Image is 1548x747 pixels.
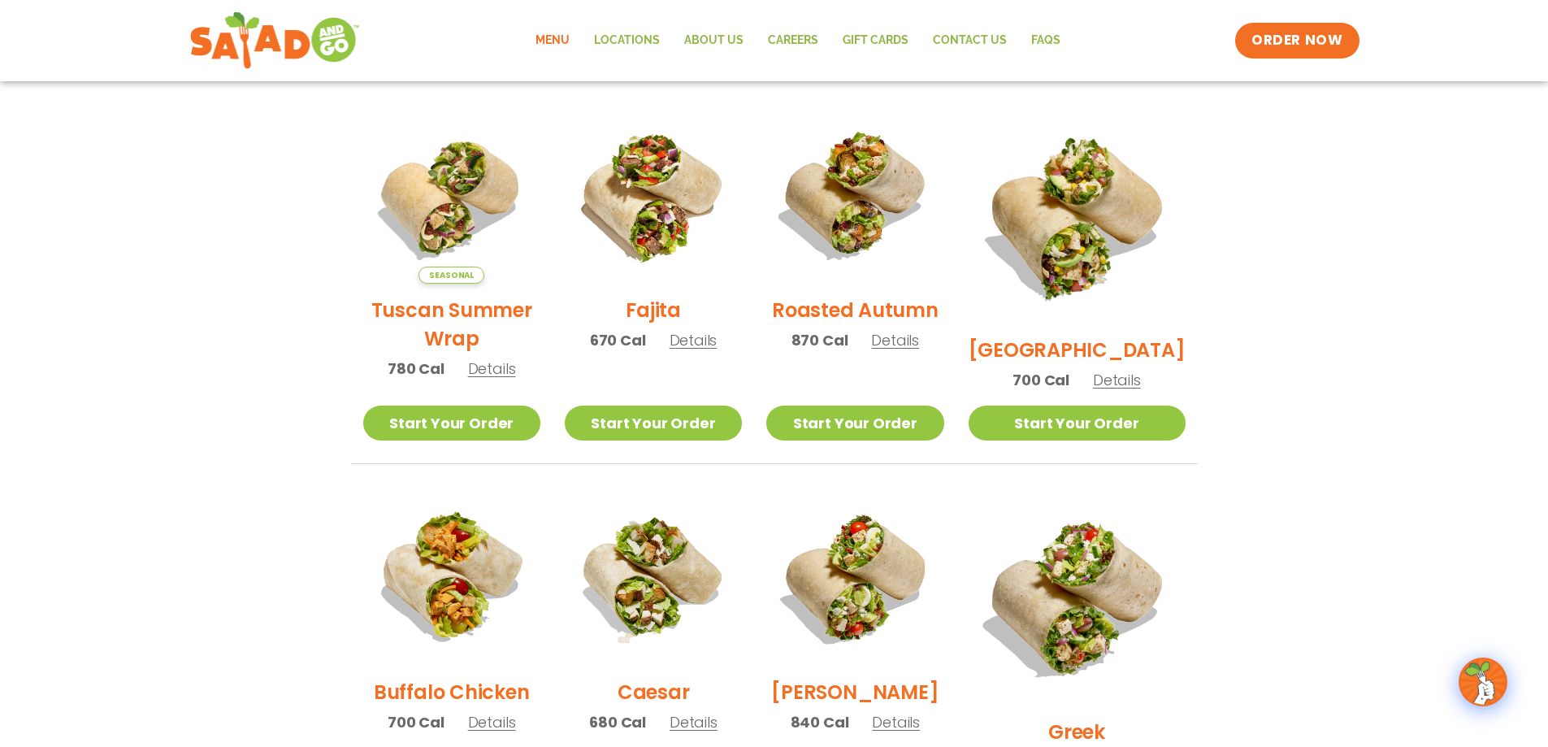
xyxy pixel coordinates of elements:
img: Product photo for Greek Wrap [969,489,1186,706]
img: Product photo for Buffalo Chicken Wrap [363,489,540,666]
img: Product photo for Roasted Autumn Wrap [766,106,943,284]
span: Details [468,712,516,732]
img: new-SAG-logo-768×292 [189,8,361,73]
img: Product photo for BBQ Ranch Wrap [969,106,1186,324]
span: 870 Cal [791,329,848,351]
span: Seasonal [418,267,484,284]
span: 700 Cal [1012,369,1069,391]
img: Product photo for Caesar Wrap [565,489,742,666]
a: Start Your Order [766,406,943,441]
a: Start Your Order [565,406,742,441]
h2: [GEOGRAPHIC_DATA] [969,336,1186,364]
span: Details [670,712,718,732]
h2: Caesar [618,678,690,706]
img: Product photo for Tuscan Summer Wrap [363,106,540,284]
span: Details [1093,370,1141,390]
span: Details [871,330,919,350]
span: 840 Cal [791,711,849,733]
h2: Greek [1048,718,1105,746]
span: 680 Cal [589,711,646,733]
span: Details [872,712,920,732]
a: Start Your Order [969,406,1186,441]
h2: Fajita [626,296,681,324]
img: wpChatIcon [1460,659,1506,705]
h2: Buffalo Chicken [374,678,529,706]
nav: Menu [523,22,1073,59]
a: About Us [672,22,756,59]
span: 700 Cal [388,711,444,733]
a: Contact Us [921,22,1019,59]
a: Locations [582,22,672,59]
a: Start Your Order [363,406,540,441]
h2: Tuscan Summer Wrap [363,296,540,353]
a: GIFT CARDS [830,22,921,59]
span: 780 Cal [388,358,444,380]
span: 670 Cal [590,329,646,351]
a: FAQs [1019,22,1073,59]
a: ORDER NOW [1235,23,1359,59]
span: ORDER NOW [1251,31,1342,50]
span: Details [670,330,718,350]
h2: Roasted Autumn [772,296,939,324]
span: Details [468,358,516,379]
a: Menu [523,22,582,59]
a: Careers [756,22,830,59]
h2: [PERSON_NAME] [771,678,939,706]
img: Product photo for Fajita Wrap [565,106,742,284]
img: Product photo for Cobb Wrap [766,489,943,666]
